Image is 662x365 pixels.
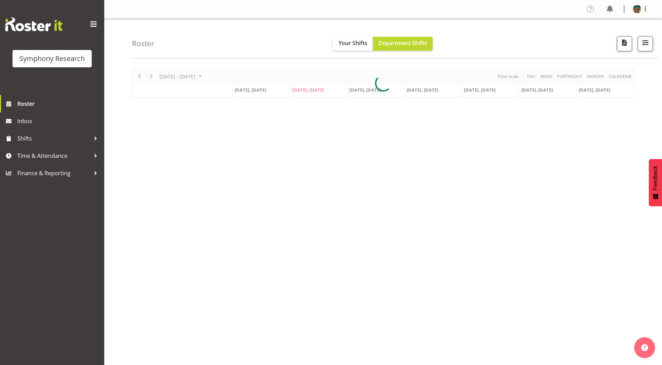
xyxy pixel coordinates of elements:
[373,37,433,51] button: Department Shifts
[333,37,373,51] button: Your Shifts
[338,39,367,47] span: Your Shifts
[617,36,632,51] button: Download a PDF of the roster according to the set date range.
[17,133,90,144] span: Shifts
[17,116,101,126] span: Inbox
[5,17,63,31] img: Rosterit website logo
[132,40,154,48] h4: Roster
[17,99,101,109] span: Roster
[17,151,90,161] span: Time & Attendance
[649,159,662,206] button: Feedback - Show survey
[641,344,648,351] img: help-xxl-2.png
[17,168,90,178] span: Finance & Reporting
[638,36,653,51] button: Filter Shifts
[19,53,85,64] div: Symphony Research
[633,5,641,13] img: said-a-husainf550afc858a57597b0cc8f557ce64376.png
[652,166,659,190] span: Feedback
[378,39,427,47] span: Department Shifts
